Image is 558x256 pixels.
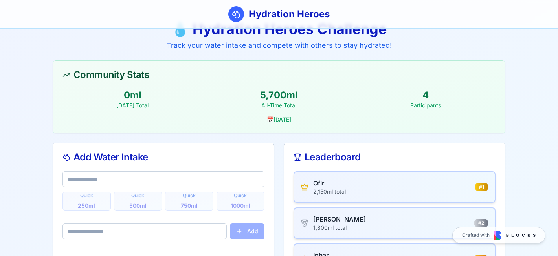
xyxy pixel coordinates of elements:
[249,8,330,20] h1: Hydration Heroes
[53,21,505,37] h1: 💧 Hydration Heroes Challenge
[209,102,349,109] div: All-Time Total
[294,153,496,162] div: Leaderboard
[62,153,264,162] div: Add Water Intake
[475,183,488,191] div: # 1
[62,116,496,123] div: 📅 [DATE]
[62,89,203,102] div: 0 ml
[452,227,545,243] a: Crafted with
[355,102,496,109] div: Participants
[462,232,490,238] span: Crafted with
[62,102,203,109] div: [DATE] Total
[62,70,496,80] div: Community Stats
[313,188,346,196] div: 2,150 ml total
[313,214,366,224] div: [PERSON_NAME]
[53,40,505,51] p: Track your water intake and compete with others to stay hydrated!
[355,89,496,102] div: 4
[313,178,346,188] div: Ofir
[474,219,488,227] div: # 2
[209,89,349,102] div: 5,700 ml
[494,231,536,240] img: Blocks
[313,224,366,232] div: 1,800 ml total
